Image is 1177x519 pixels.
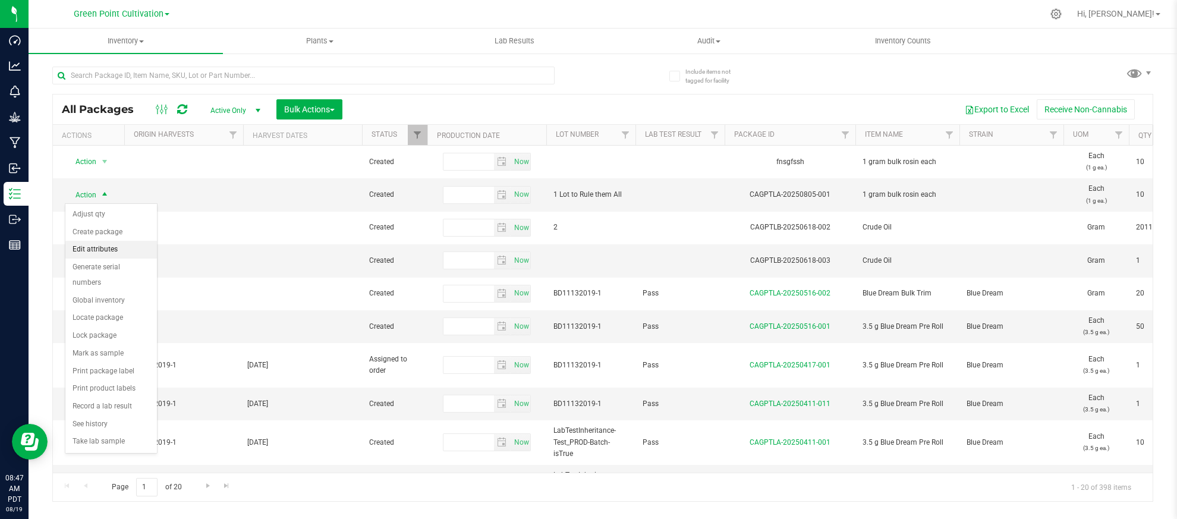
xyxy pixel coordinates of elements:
[723,156,857,168] div: fnsgfssh
[859,36,947,46] span: Inventory Counts
[65,416,157,433] li: See history
[1071,431,1122,454] span: Each
[65,241,157,259] li: Edit attributes
[750,322,830,331] a: CAGPTLA-20250516-001
[494,219,511,236] span: select
[1049,8,1063,20] div: Manage settings
[136,478,158,496] input: 1
[284,105,335,114] span: Bulk Actions
[65,206,157,224] li: Adjust qty
[1071,288,1122,299] span: Gram
[511,186,531,203] span: Set Current date
[97,187,112,203] span: select
[74,9,163,19] span: Green Point Cultivation
[553,398,628,410] span: BD11132019-1
[511,252,531,269] span: Set Current date
[5,505,23,514] p: 08/19
[1077,9,1154,18] span: Hi, [PERSON_NAME]!
[1071,365,1122,376] p: (3.5 g ea.)
[863,288,952,299] span: Blue Dream Bulk Trim
[494,153,511,170] span: select
[511,285,531,302] span: Set Current date
[9,111,21,123] inline-svg: Grow
[5,473,23,505] p: 08:47 AM PDT
[224,36,417,46] span: Plants
[408,125,427,145] a: Filter
[369,222,420,233] span: Created
[863,156,952,168] span: 1 gram bulk rosin each
[643,288,717,299] span: Pass
[9,162,21,174] inline-svg: Inbound
[1109,125,1129,145] a: Filter
[969,130,993,139] a: Strain
[369,189,420,200] span: Created
[1071,326,1122,338] p: (3.5 g ea.)
[369,255,420,266] span: Created
[65,433,157,451] li: Take lab sample
[967,321,1056,332] span: Blue Dream
[553,425,628,460] span: LabTestInheritance-Test_PROD-Batch-isTrue
[494,252,511,269] span: select
[940,125,959,145] a: Filter
[1073,130,1088,139] a: UOM
[29,36,223,46] span: Inventory
[1071,183,1122,206] span: Each
[1044,125,1063,145] a: Filter
[553,222,628,233] span: 2
[494,357,511,373] span: select
[97,153,112,170] span: select
[863,255,952,266] span: Crude Oil
[863,360,952,371] span: 3.5 g Blue Dream Pre Roll
[723,255,857,266] div: CAGPTLB-20250618-003
[616,125,635,145] a: Filter
[967,398,1056,410] span: Blue Dream
[556,130,599,139] a: Lot Number
[65,398,157,416] li: Record a lab result
[62,103,146,116] span: All Packages
[65,345,157,363] li: Mark as sample
[1071,404,1122,415] p: (3.5 g ea.)
[511,252,530,269] span: select
[511,395,530,412] span: select
[223,29,417,54] a: Plants
[643,360,717,371] span: Pass
[65,327,157,345] li: Lock package
[612,36,805,46] span: Audit
[65,309,157,327] li: Locate package
[65,363,157,380] li: Print package label
[643,321,717,332] span: Pass
[494,285,511,302] span: select
[863,321,952,332] span: 3.5 g Blue Dream Pre Roll
[128,360,240,371] div: BD11132019-1
[9,60,21,72] inline-svg: Analytics
[369,398,420,410] span: Created
[750,400,830,408] a: CAGPTLA-20250411-011
[645,130,701,139] a: Lab Test Result
[511,318,531,335] span: Set Current date
[218,478,235,494] a: Go to the last page
[863,189,952,200] span: 1 gram bulk rosin each
[9,213,21,225] inline-svg: Outbound
[863,437,952,448] span: 3.5 g Blue Dream Pre Roll
[247,360,358,371] div: [DATE]
[863,222,952,233] span: Crude Oil
[12,424,48,460] iframe: Resource center
[553,470,628,504] span: LabTestInheritance-Test_PROD-Batch-isTrue
[957,99,1037,119] button: Export to Excel
[685,67,745,85] span: Include items not tagged for facility
[863,398,952,410] span: 3.5 g Blue Dream Pre Roll
[369,288,420,299] span: Created
[1071,392,1122,415] span: Each
[511,434,531,451] span: Set Current date
[369,354,420,376] span: Assigned to order
[134,130,194,139] a: Origin Harvests
[643,398,717,410] span: Pass
[65,259,157,291] li: Generate serial numbers
[102,478,191,496] span: Page of 20
[1071,222,1122,233] span: Gram
[1071,315,1122,338] span: Each
[247,437,358,448] div: [DATE]
[553,288,628,299] span: BD11132019-1
[511,187,530,203] span: select
[836,125,855,145] a: Filter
